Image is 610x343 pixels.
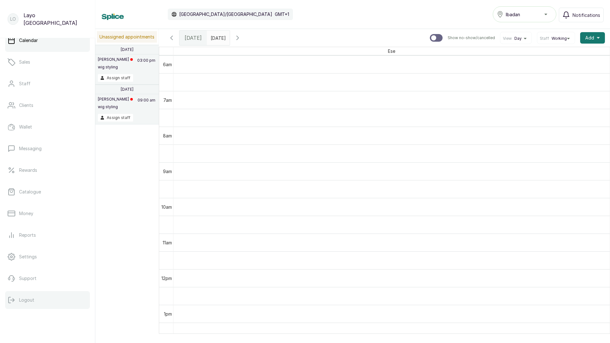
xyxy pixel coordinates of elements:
[585,35,594,41] span: Add
[19,80,30,87] p: Staff
[121,87,133,92] p: [DATE]
[98,74,133,82] button: Assign staff
[5,140,90,157] a: Messaging
[136,57,156,74] p: 03:00 pm
[5,269,90,287] a: Support
[180,31,207,45] div: [DATE]
[19,275,37,282] p: Support
[98,104,133,109] p: wig styling
[137,97,156,114] p: 09:00 am
[19,145,42,152] p: Messaging
[19,232,36,238] p: Reports
[163,311,173,317] div: 1pm
[121,47,133,52] p: [DATE]
[540,36,549,41] span: Staff
[5,53,90,71] a: Sales
[97,31,157,43] p: Unassigned appointments
[162,61,173,68] div: 6am
[493,6,556,22] button: Ibadan
[573,12,600,18] span: Notifications
[506,11,520,18] span: Ibadan
[5,75,90,93] a: Staff
[19,124,32,130] p: Wallet
[98,57,133,62] p: [PERSON_NAME]
[503,36,529,41] button: ViewDay
[19,297,34,303] p: Logout
[275,11,289,17] p: GMT+1
[5,118,90,136] a: Wallet
[5,31,90,49] a: Calendar
[559,8,604,22] button: Notifications
[5,96,90,114] a: Clients
[185,34,202,42] span: [DATE]
[160,204,173,210] div: 10am
[19,37,38,44] p: Calendar
[5,183,90,201] a: Catalogue
[98,97,133,102] p: [PERSON_NAME]
[503,36,512,41] span: View
[19,59,30,65] p: Sales
[162,132,173,139] div: 8am
[580,32,605,44] button: Add
[5,248,90,266] a: Settings
[5,161,90,179] a: Rewards
[162,168,173,175] div: 9am
[179,11,272,17] p: [GEOGRAPHIC_DATA]/[GEOGRAPHIC_DATA]
[552,36,567,41] span: Working
[19,167,37,173] p: Rewards
[19,254,37,260] p: Settings
[98,114,133,122] button: Assign staff
[19,102,33,108] p: Clients
[5,291,90,309] button: Logout
[540,36,572,41] button: StaffWorking
[24,11,87,27] p: Layo [GEOGRAPHIC_DATA]
[98,65,133,70] p: wig styling
[10,16,16,22] p: LO
[161,239,173,246] div: 11am
[5,226,90,244] a: Reports
[19,210,33,217] p: Money
[162,97,173,103] div: 7am
[5,205,90,222] a: Money
[448,35,495,40] p: Show no-show/cancelled
[160,275,173,282] div: 12pm
[387,47,396,55] span: Ese
[514,36,522,41] span: Day
[19,189,41,195] p: Catalogue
